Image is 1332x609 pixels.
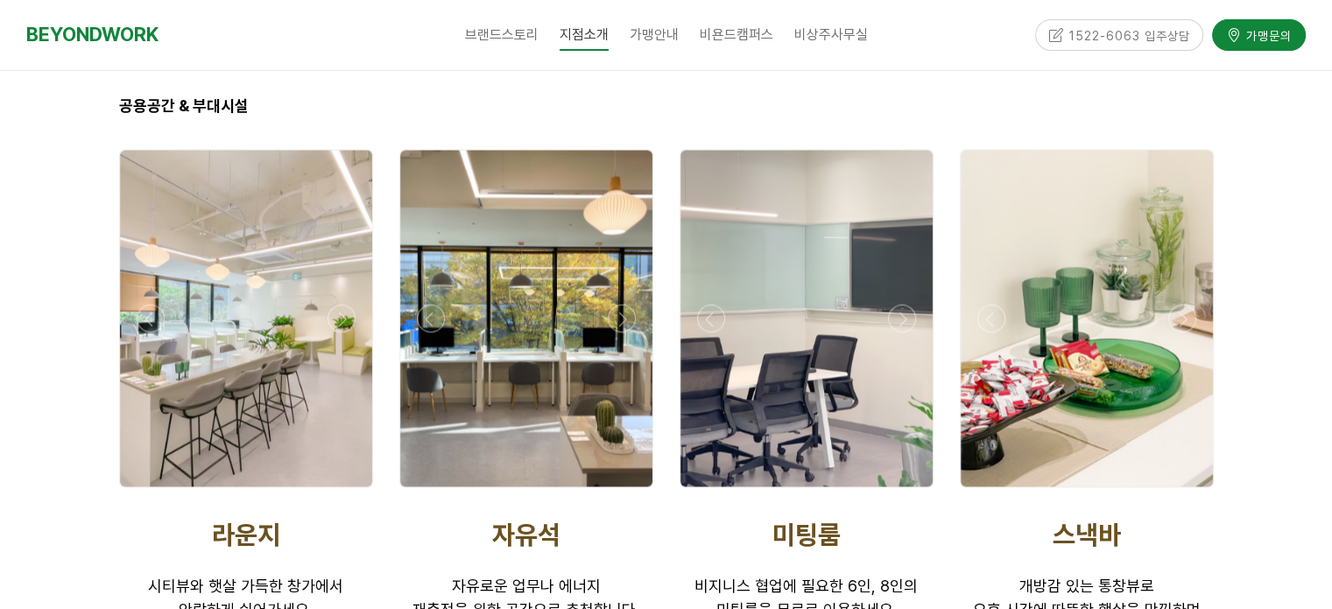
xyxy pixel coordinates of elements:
[619,13,689,57] a: 가맹안내
[700,26,773,43] span: 비욘드캠퍼스
[694,576,918,594] span: 비지니스 협업에 필요한 6인, 8인의
[1053,518,1121,549] span: 스낵바
[630,26,679,43] span: 가맹안내
[689,13,784,57] a: 비욘드캠퍼스
[492,518,560,549] span: 자유석
[1019,576,1154,594] span: 개방감 있는 통창뷰로
[573,576,601,594] span: 너지
[772,518,841,549] span: 미팅룸
[465,26,539,43] span: 브랜드스토리
[560,20,609,51] span: 지점소개
[212,518,280,549] span: 라운지
[119,96,249,115] span: 공용공간 & 부대시설
[784,13,878,57] a: 비상주사무실
[549,13,619,57] a: 지점소개
[455,13,549,57] a: 브랜드스토리
[1241,27,1292,45] span: 가맹문의
[452,576,573,594] span: 자유로운 업무나 에
[1212,19,1306,50] a: 가맹문의
[148,576,343,594] span: 시티뷰와 햇살 가득한 창가에서
[794,26,868,43] span: 비상주사무실
[26,18,159,51] a: BEYONDWORK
